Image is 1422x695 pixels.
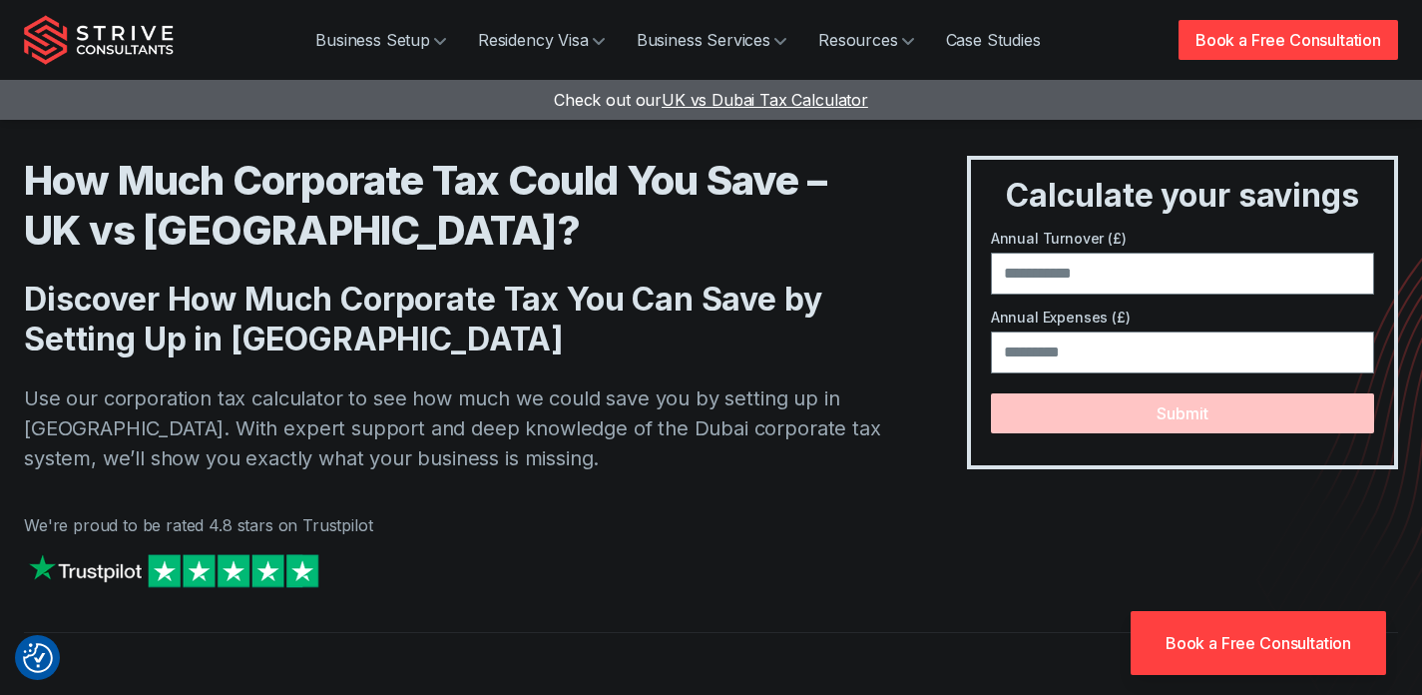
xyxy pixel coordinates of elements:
img: Strive on Trustpilot [24,549,323,592]
img: Revisit consent button [23,643,53,673]
label: Annual Turnover (£) [991,228,1374,249]
img: Strive Consultants [24,15,174,65]
a: Book a Free Consultation [1131,611,1386,675]
label: Annual Expenses (£) [991,307,1374,328]
a: Check out ourUK vs Dubai Tax Calculator [554,90,868,110]
h2: Discover How Much Corporate Tax You Can Save by Setting Up in [GEOGRAPHIC_DATA] [24,280,887,359]
a: Business Services [621,20,802,60]
a: Residency Visa [462,20,621,60]
h1: How Much Corporate Tax Could You Save – UK vs [GEOGRAPHIC_DATA]? [24,156,887,256]
p: We're proud to be rated 4.8 stars on Trustpilot [24,513,887,537]
h3: Calculate your savings [979,176,1386,216]
span: UK vs Dubai Tax Calculator [662,90,868,110]
a: Resources [802,20,930,60]
button: Consent Preferences [23,643,53,673]
a: Business Setup [299,20,462,60]
a: Case Studies [930,20,1057,60]
a: Book a Free Consultation [1179,20,1398,60]
button: Submit [991,393,1374,433]
p: Use our corporation tax calculator to see how much we could save you by setting up in [GEOGRAPHIC... [24,383,887,473]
